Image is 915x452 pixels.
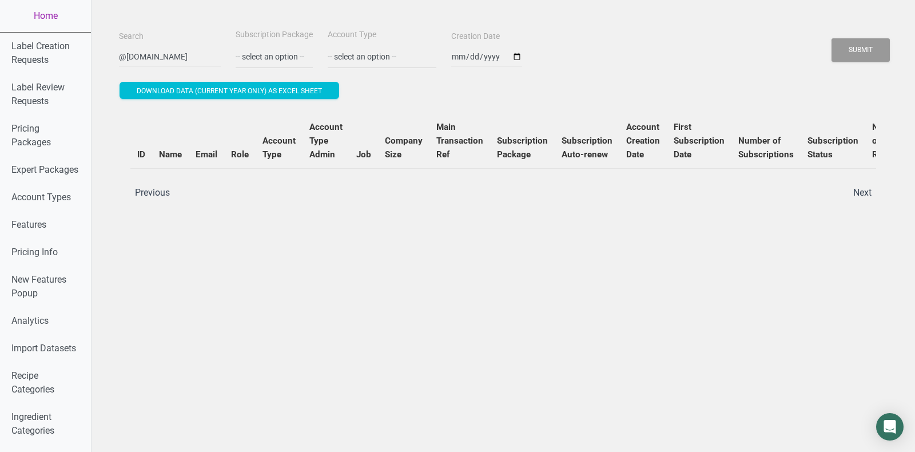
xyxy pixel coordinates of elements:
b: Role [231,149,249,160]
label: Creation Date [451,31,500,42]
label: Account Type [328,29,376,41]
b: Account Type Admin [309,122,343,160]
b: Number of Subscriptions [738,136,794,160]
label: Search [119,31,144,42]
b: Main Transaction Ref [436,122,483,160]
b: Number of Recipes [872,122,904,160]
div: Page navigation example [130,183,876,203]
b: ID [137,149,145,160]
span: Download data (current year only) as excel sheet [137,87,322,95]
label: Subscription Package [236,29,313,41]
button: Download data (current year only) as excel sheet [120,82,339,99]
b: Name [159,149,182,160]
b: First Subscription Date [674,122,725,160]
b: Email [196,149,217,160]
b: Subscription Auto-renew [562,136,612,160]
b: Subscription Status [807,136,858,160]
div: Open Intercom Messenger [876,413,904,441]
b: Account Creation Date [626,122,660,160]
b: Subscription Package [497,136,548,160]
div: Users [119,102,888,215]
b: Company Size [385,136,423,160]
b: Account Type [262,136,296,160]
button: Submit [832,38,890,62]
b: Job [356,149,371,160]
